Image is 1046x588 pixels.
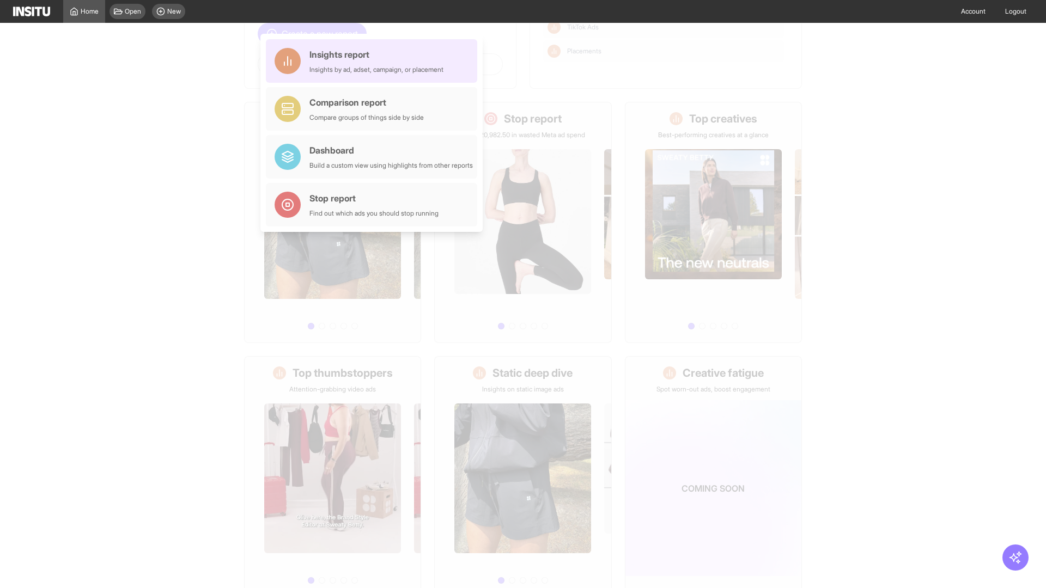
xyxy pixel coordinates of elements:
[309,209,439,218] div: Find out which ads you should stop running
[309,161,473,170] div: Build a custom view using highlights from other reports
[309,65,443,74] div: Insights by ad, adset, campaign, or placement
[309,96,424,109] div: Comparison report
[81,7,99,16] span: Home
[125,7,141,16] span: Open
[309,192,439,205] div: Stop report
[309,144,473,157] div: Dashboard
[309,113,424,122] div: Compare groups of things side by side
[167,7,181,16] span: New
[309,48,443,61] div: Insights report
[13,7,50,16] img: Logo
